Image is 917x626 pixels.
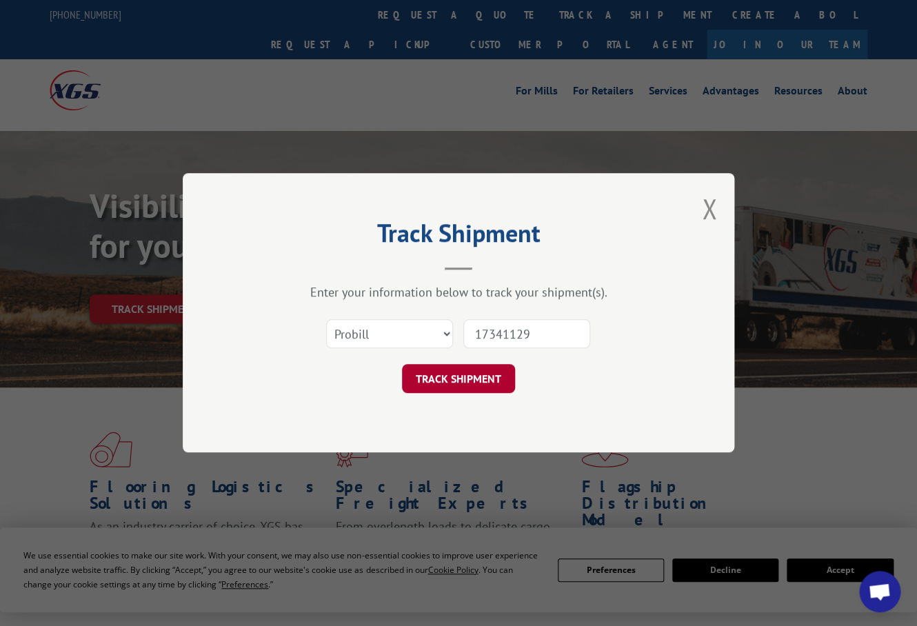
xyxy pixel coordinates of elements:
button: Close modal [702,190,717,227]
button: TRACK SHIPMENT [402,365,515,394]
div: Open chat [859,571,900,612]
h2: Track Shipment [252,223,665,250]
div: Enter your information below to track your shipment(s). [252,285,665,301]
input: Number(s) [463,320,590,349]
